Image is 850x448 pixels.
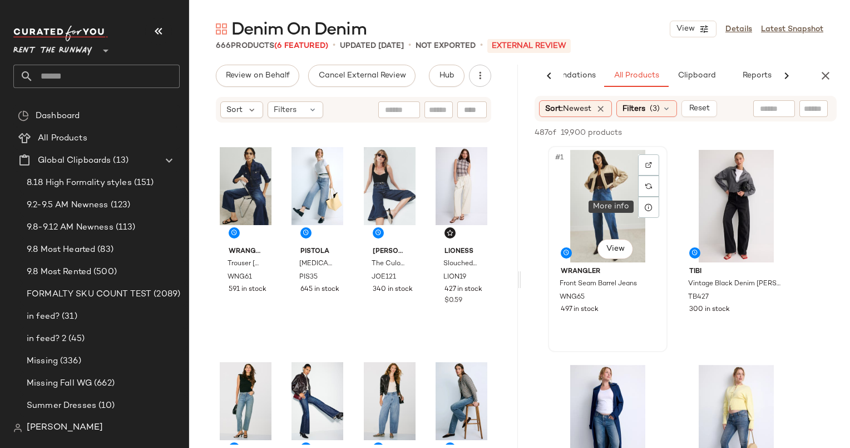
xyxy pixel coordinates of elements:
span: Newest [563,105,591,113]
span: Lioness [444,247,478,257]
span: 497 in stock [561,305,599,315]
span: (10) [96,400,115,412]
span: Reset [688,104,709,113]
span: (336) [58,355,81,368]
a: Details [725,23,752,35]
img: svg%3e [216,23,227,35]
span: (500) [91,266,117,279]
span: Review on Behalf [225,71,290,80]
span: Sort: [545,103,591,115]
span: WNG65 [560,293,585,303]
span: All Products [614,71,659,80]
span: (45) [66,333,85,345]
span: PIS35 [299,272,318,283]
span: 9.8 Most Hearted [27,244,95,256]
span: • [480,39,483,52]
span: [PERSON_NAME]'s Jeans [373,247,407,257]
span: 340 in stock [373,285,413,295]
span: JOE121 [372,272,396,283]
img: svg%3e [13,423,22,432]
span: (31) [60,310,77,323]
div: Products [216,40,328,52]
span: Missing [27,355,58,368]
button: Cancel External Review [308,65,415,87]
img: svg%3e [447,230,453,236]
p: Not Exported [416,40,476,52]
span: [MEDICAL_DATA] Bowed Wide Leg Jeans [299,259,333,269]
span: Reports [742,71,771,80]
span: Filters [274,104,296,116]
span: Dashboard [36,110,80,123]
span: in feed? 2 [27,333,66,345]
span: (2089) [151,288,180,301]
span: WRANGLER [229,247,263,257]
button: Reset [681,100,717,117]
button: View [597,239,633,259]
span: Clipboard [677,71,715,80]
img: svg%3e [645,183,652,189]
span: All Products [38,132,87,145]
p: updated [DATE] [340,40,404,52]
img: JOE121.jpg [364,130,416,242]
img: cfy_white_logo.C9jOOHJF.svg [13,26,108,41]
span: (123) [108,199,131,212]
span: WRANGLER [561,267,655,277]
span: 9.2-9.5 AM Newness [27,199,108,212]
span: Trouser [PERSON_NAME] [228,259,261,269]
span: LION19 [443,272,466,283]
span: 9.8 Most Rented [27,266,91,279]
span: View [605,245,624,254]
button: Review on Behalf [216,65,299,87]
span: • [408,39,411,52]
span: Filters [622,103,645,115]
img: WNG65.jpg [552,150,664,262]
span: 300 in stock [689,305,730,315]
span: (3) [650,103,660,115]
img: svg%3e [18,110,29,121]
span: WNG61 [228,272,252,283]
span: Slouched Tie Up Jeans [443,259,477,269]
span: $0.59 [444,296,462,306]
span: (662) [92,377,115,390]
span: TB427 [688,293,709,303]
button: Hub [429,65,464,87]
span: 666 [216,42,231,50]
span: • [333,39,335,52]
span: 591 in stock [229,285,266,295]
span: Front Seam Barrel Jeans [560,279,637,289]
img: LION19.jpg [436,130,487,242]
span: Rent the Runway [13,38,92,58]
button: View [670,21,716,37]
span: PISTOLA [300,247,334,257]
span: View [676,25,695,33]
img: WNG61.jpg [220,130,271,242]
span: 19,900 products [561,127,622,139]
span: 8.18 High Formality styles [27,177,132,189]
span: (13) [111,154,129,167]
span: in feed? [27,310,60,323]
a: Latest Snapshot [761,23,823,35]
span: (151) [132,177,154,189]
span: Cancel External Review [318,71,406,80]
span: (6 Featured) [274,42,328,50]
span: #1 [554,152,566,163]
span: The Culotte Jeans [372,259,406,269]
img: svg%3e [645,162,652,168]
img: PIS35.jpg [291,130,343,242]
span: 645 in stock [300,285,339,295]
span: 487 of [535,127,556,139]
p: External REVIEW [487,39,571,53]
span: Hub [439,71,454,80]
span: Sort [226,104,243,116]
span: Tibi [689,267,783,277]
span: Denim On Denim [231,19,367,41]
span: 9.8-9.12 AM Newness [27,221,113,234]
span: (113) [113,221,136,234]
span: FORMALTY SKU COUNT TEST [27,288,151,301]
span: [PERSON_NAME] [27,421,103,435]
span: Global Clipboards [38,154,111,167]
img: TB427.jpg [680,150,792,262]
span: Vintage Black Denim [PERSON_NAME] [688,279,782,289]
span: Summer Dresses [27,400,96,412]
span: (83) [95,244,113,256]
